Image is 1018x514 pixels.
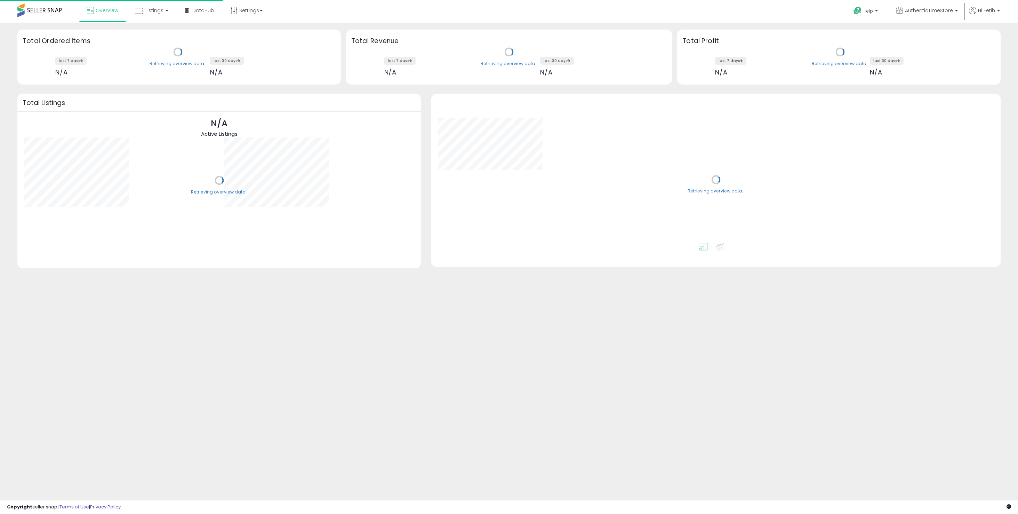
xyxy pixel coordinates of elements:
span: Help [864,8,873,14]
span: Hi Fetih [978,7,995,14]
span: DataHub [192,7,214,14]
div: Retrieving overview data.. [481,61,537,67]
span: Overview [96,7,118,14]
i: Get Help [853,6,862,15]
a: Hi Fetih [969,7,1000,23]
div: Retrieving overview data.. [150,61,206,67]
span: Listings [145,7,163,14]
div: Retrieving overview data.. [688,188,744,195]
div: Retrieving overview data.. [812,61,868,67]
a: Help [848,1,885,23]
span: AuthenticTimeStore [905,7,953,14]
div: Retrieving overview data.. [191,189,248,195]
